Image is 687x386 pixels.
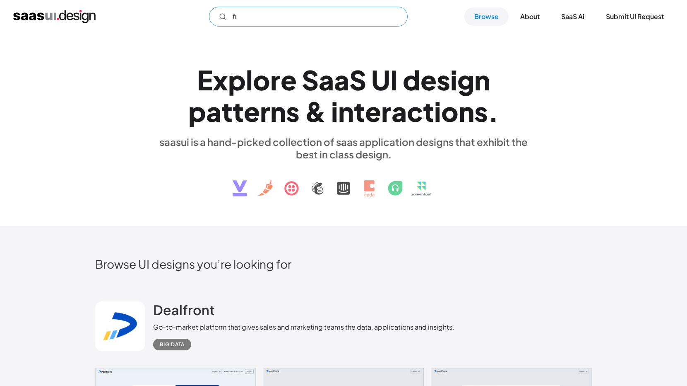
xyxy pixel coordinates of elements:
div: Go-to-market platform that gives sales and marketing teams the data, applications and insights. [153,322,454,332]
div: . [488,95,499,127]
div: e [365,95,381,127]
div: S [349,64,366,96]
a: home [13,10,96,23]
div: r [381,95,392,127]
div: o [253,64,270,96]
div: E [197,64,213,96]
div: Big Data [160,340,185,350]
a: Submit UI Request [596,7,674,26]
div: i [450,64,457,96]
div: d [403,64,420,96]
div: o [441,95,459,127]
div: r [260,95,270,127]
div: t [354,95,365,127]
div: n [474,64,490,96]
div: s [437,64,450,96]
div: s [286,95,300,127]
div: r [270,64,281,96]
div: i [434,95,441,127]
div: e [244,95,260,127]
div: t [233,95,244,127]
div: t [423,95,434,127]
h2: Dealfront [153,301,215,318]
a: About [510,7,550,26]
div: e [420,64,437,96]
div: n [270,95,286,127]
div: n [459,95,474,127]
input: Search UI designs you're looking for... [209,7,408,27]
div: a [206,95,221,127]
div: I [390,64,398,96]
h2: Browse UI designs you’re looking for [95,257,592,271]
a: SaaS Ai [551,7,594,26]
div: n [338,95,354,127]
div: S [302,64,319,96]
div: x [213,64,228,96]
div: a [392,95,407,127]
div: c [407,95,423,127]
div: e [281,64,297,96]
div: p [188,95,206,127]
div: t [221,95,233,127]
div: i [331,95,338,127]
div: p [228,64,246,96]
a: Browse [464,7,509,26]
form: Email Form [209,7,408,27]
img: text, icon, saas logo [218,160,469,204]
div: l [246,64,253,96]
div: saasui is a hand-picked collection of saas application designs that exhibit the best in class des... [153,136,534,160]
a: Dealfront [153,301,215,322]
div: & [305,95,326,127]
div: a [319,64,334,96]
div: U [371,64,390,96]
div: s [474,95,488,127]
div: g [457,64,474,96]
div: a [334,64,349,96]
h1: Explore SaaS UI design patterns & interactions. [153,64,534,128]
